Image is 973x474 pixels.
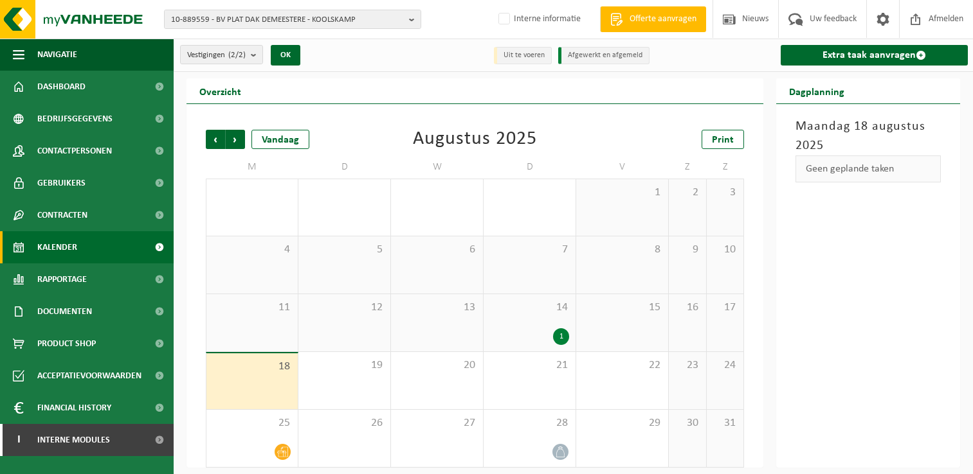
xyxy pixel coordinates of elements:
td: Z [707,155,745,179]
button: OK [271,45,300,66]
span: 14 [490,301,569,315]
h2: Overzicht [186,78,254,103]
span: Gebruikers [37,167,86,199]
span: 27 [397,416,477,430]
span: 29 [583,416,662,430]
span: Offerte aanvragen [626,13,700,26]
span: Kalender [37,231,77,263]
span: 28 [490,416,569,430]
span: 5 [305,243,384,257]
h3: Maandag 18 augustus 2025 [796,117,941,155]
a: Extra taak aanvragen [781,45,968,66]
span: Print [712,135,734,145]
count: (2/2) [228,51,246,59]
span: Vorige [206,130,225,149]
span: 23 [675,358,700,373]
span: 13 [397,301,477,315]
a: Offerte aanvragen [600,6,706,32]
span: Contactpersonen [37,135,112,167]
span: 15 [583,301,662,315]
div: Augustus 2025 [413,130,537,149]
span: 24 [713,358,738,373]
li: Afgewerkt en afgemeld [558,47,650,64]
button: Vestigingen(2/2) [180,45,263,64]
span: Documenten [37,295,92,328]
span: I [13,424,24,456]
span: 25 [213,416,291,430]
span: Interne modules [37,424,110,456]
span: Contracten [37,199,87,231]
td: D [484,155,576,179]
span: Dashboard [37,71,86,103]
span: 10-889559 - BV PLAT DAK DEMEESTERE - KOOLSKAMP [171,10,404,30]
td: Z [669,155,707,179]
div: Vandaag [251,130,309,149]
span: 16 [675,301,700,315]
span: 7 [490,243,569,257]
span: Volgende [226,130,245,149]
div: 1 [553,328,569,345]
span: Bedrijfsgegevens [37,103,113,135]
button: 10-889559 - BV PLAT DAK DEMEESTERE - KOOLSKAMP [164,10,421,29]
a: Print [702,130,744,149]
span: 6 [397,243,477,257]
span: 9 [675,243,700,257]
span: 4 [213,243,291,257]
span: 1 [583,186,662,200]
div: Geen geplande taken [796,155,941,182]
span: Financial History [37,392,111,424]
span: 26 [305,416,384,430]
span: 2 [675,186,700,200]
span: 19 [305,358,384,373]
td: V [576,155,669,179]
span: Acceptatievoorwaarden [37,360,141,392]
span: 18 [213,360,291,374]
span: 20 [397,358,477,373]
span: 21 [490,358,569,373]
span: Product Shop [37,328,96,360]
li: Uit te voeren [494,47,552,64]
span: 3 [713,186,738,200]
span: Vestigingen [187,46,246,65]
span: 8 [583,243,662,257]
span: 30 [675,416,700,430]
span: 10 [713,243,738,257]
span: Rapportage [37,263,87,295]
span: 12 [305,301,384,315]
span: 22 [583,358,662,373]
td: M [206,155,298,179]
td: W [391,155,484,179]
span: 31 [713,416,738,430]
span: 17 [713,301,738,315]
h2: Dagplanning [776,78,857,103]
span: 11 [213,301,291,315]
label: Interne informatie [496,10,581,29]
span: Navigatie [37,39,77,71]
td: D [298,155,391,179]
